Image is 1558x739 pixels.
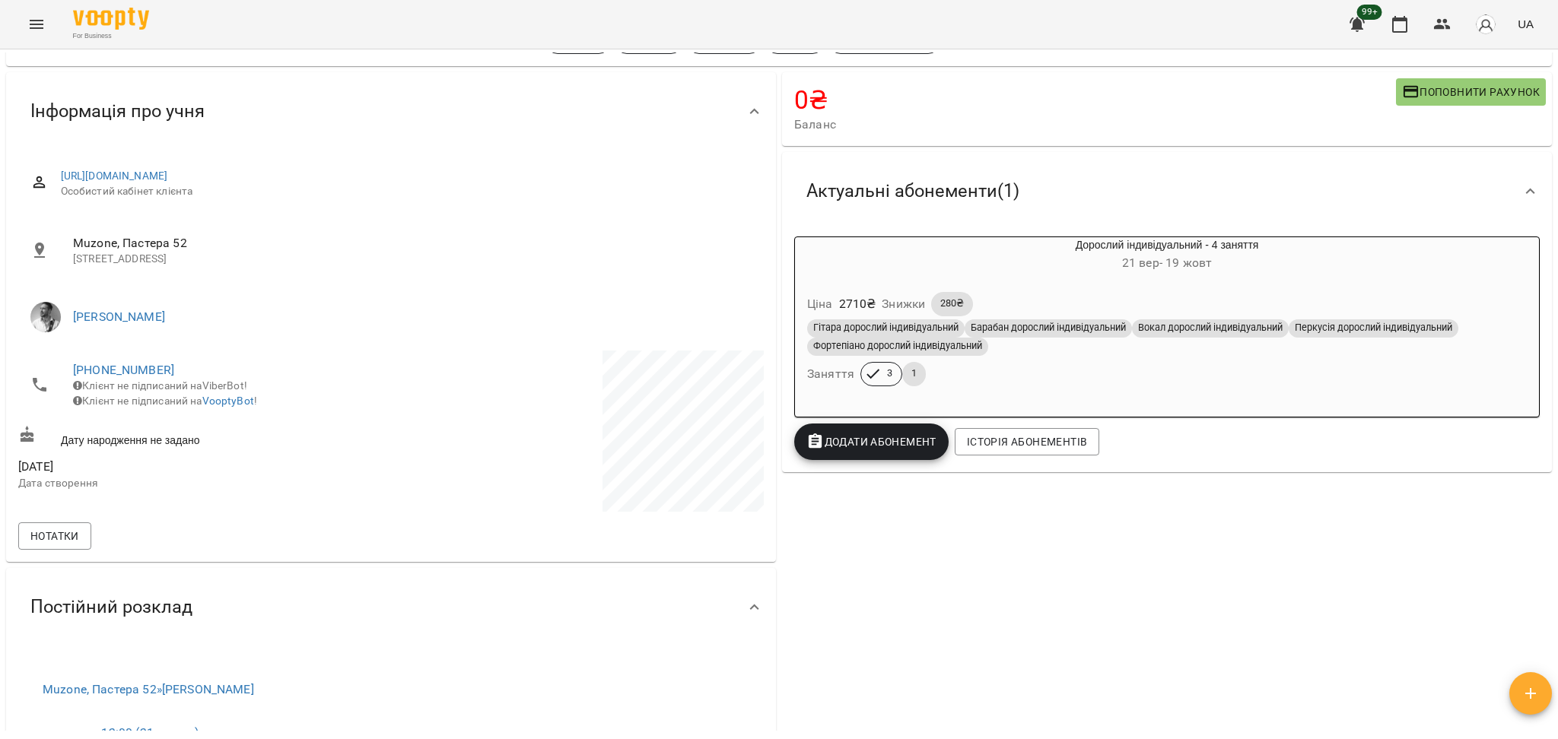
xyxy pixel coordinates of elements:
button: UA [1512,10,1540,38]
span: 21 вер - 19 жовт [1122,255,1212,270]
span: Muzone, Пастера 52 [73,234,752,252]
span: 1 [902,366,926,380]
span: Барабан дорослий індивідуальний [965,321,1132,335]
div: Дорослий індивідуальний - 4 заняття [795,237,1539,274]
a: [PERSON_NAME] [73,309,165,324]
span: Історія абонементів [967,433,1087,451]
div: Інформація про учня [6,72,776,151]
p: [STREET_ADDRESS] [73,252,752,267]
span: 3 [878,366,901,380]
span: Інформація про учня [30,100,205,123]
span: Фортепіано дорослий індивідуальний [807,339,988,353]
button: Нотатки [18,522,91,550]
span: Баланс [794,116,1396,134]
h6: Ціна [807,293,833,315]
span: Нотатки [30,527,79,545]
span: Постійний розклад [30,595,192,619]
h6: Знижки [882,293,925,315]
span: 280₴ [931,297,973,310]
span: Вокал дорослий індивідуальний [1132,321,1289,335]
img: Voopty Logo [73,8,149,30]
h4: 0 ₴ [794,84,1396,116]
div: Дату народження не задано [15,423,391,451]
a: [URL][DOMAIN_NAME] [61,170,168,182]
span: [DATE] [18,458,388,476]
img: avatar_s.png [1475,14,1496,35]
span: 99+ [1357,5,1382,20]
span: Додати Абонемент [806,433,936,451]
span: For Business [73,31,149,41]
a: [PHONE_NUMBER] [73,363,174,377]
img: Андрей Головерда [30,302,61,332]
a: Muzone, Пастера 52»[PERSON_NAME] [43,682,254,696]
span: Перкусія дорослий індивідуальний [1289,321,1458,335]
button: Історія абонементів [955,428,1099,455]
button: Додати Абонемент [794,423,949,460]
span: UA [1518,16,1534,32]
button: Поповнити рахунок [1396,78,1546,106]
p: Дата створення [18,476,388,491]
div: Постійний розклад [6,568,776,646]
div: Актуальні абонементи(1) [782,152,1552,230]
span: Клієнт не підписаний на ViberBot! [73,379,247,392]
button: Menu [18,6,55,43]
p: 2710 ₴ [839,295,876,313]
span: Поповнити рахунок [1402,83,1540,101]
a: VooptyBot [202,395,254,407]
span: Актуальні абонементи ( 1 ) [806,179,1019,203]
h6: Заняття [807,363,854,385]
span: Гітара дорослий індивідуальний [807,321,965,335]
span: Особистий кабінет клієнта [61,184,752,199]
button: Дорослий індивідуальний - 4 заняття21 вер- 19 жовтЦіна2710₴Знижки280₴Гітара дорослий індивідуальн... [795,237,1539,404]
span: Клієнт не підписаний на ! [73,395,257,407]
